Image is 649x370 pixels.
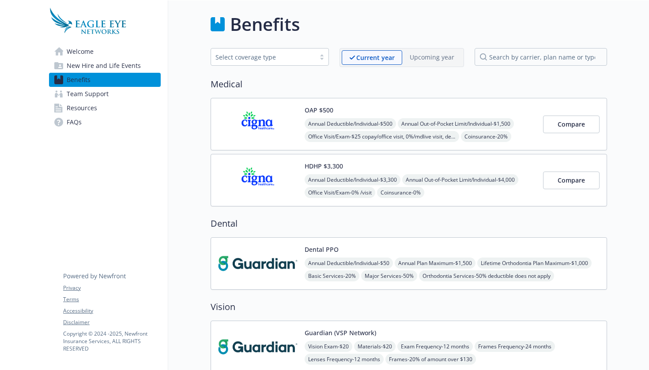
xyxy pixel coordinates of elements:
span: Lifetime Orthodontia Plan Maximum - $1,000 [477,258,592,269]
img: CIGNA carrier logo [218,105,298,143]
h2: Vision [211,300,607,314]
span: Welcome [67,45,94,59]
h2: Medical [211,78,607,91]
span: Frames Frequency - 24 months [475,341,555,352]
a: Resources [49,101,161,115]
span: Annual Plan Maximum - $1,500 [395,258,475,269]
a: Disclaimer [63,318,160,326]
span: Resources [67,101,97,115]
span: Coinsurance - 20% [461,131,511,142]
span: Materials - $20 [354,341,396,352]
span: Annual Deductible/Individual - $3,300 [305,174,400,185]
button: Compare [543,116,600,133]
span: Annual Out-of-Pocket Limit/Individual - $4,000 [402,174,518,185]
span: Team Support [67,87,109,101]
a: Terms [63,295,160,303]
p: Copyright © 2024 - 2025 , Newfront Insurance Services, ALL RIGHTS RESERVED [63,330,160,352]
span: New Hire and Life Events [67,59,141,73]
p: Upcoming year [410,52,454,62]
span: Compare [558,176,585,184]
button: Dental PPO [305,245,339,254]
span: Vision Exam - $20 [305,341,352,352]
button: OAP $500 [305,105,333,115]
img: CIGNA carrier logo [218,161,298,199]
span: Office Visit/Exam - $25 copay/office visit, 0%/mdlive visit, deductible does not apply [305,131,459,142]
p: Current year [356,53,395,62]
h2: Dental [211,217,607,230]
img: Guardian carrier logo [218,245,298,282]
span: Upcoming year [402,50,462,65]
span: Major Services - 50% [361,270,417,281]
a: FAQs [49,115,161,129]
a: Benefits [49,73,161,87]
h1: Benefits [230,11,300,37]
span: Annual Deductible/Individual - $50 [305,258,393,269]
a: New Hire and Life Events [49,59,161,73]
span: Annual Deductible/Individual - $500 [305,118,396,129]
span: Benefits [67,73,91,87]
span: Coinsurance - 0% [377,187,424,198]
button: HDHP $3,300 [305,161,343,171]
button: Guardian (VSP Network) [305,328,376,337]
span: Lenses Frequency - 12 months [305,354,384,365]
span: Frames - 20% of amount over $130 [385,354,476,365]
a: Team Support [49,87,161,101]
span: Exam Frequency - 12 months [397,341,473,352]
span: Compare [558,120,585,128]
span: Basic Services - 20% [305,270,359,281]
a: Accessibility [63,307,160,315]
a: Privacy [63,284,160,292]
span: Annual Out-of-Pocket Limit/Individual - $1,500 [398,118,514,129]
input: search by carrier, plan name or type [475,48,607,66]
span: Orthodontia Services - 50% deductible does not apply [419,270,554,281]
button: Compare [543,172,600,189]
a: Welcome [49,45,161,59]
span: Office Visit/Exam - 0% /visit [305,187,375,198]
div: Select coverage type [215,52,311,62]
img: Guardian carrier logo [218,328,298,366]
span: FAQs [67,115,82,129]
